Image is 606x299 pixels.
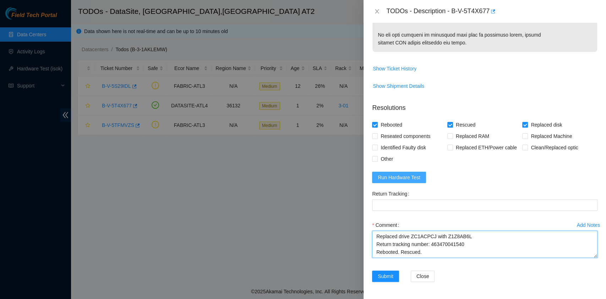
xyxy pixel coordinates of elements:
div: Add Notes [577,223,600,228]
button: Close [372,8,382,15]
textarea: Comment [372,231,597,258]
span: Replaced RAM [453,130,492,142]
div: TODOs - Description - B-V-5T4X677 [386,6,597,17]
span: Other [378,153,396,165]
span: Close [416,272,429,280]
button: Add Notes [577,219,600,231]
label: Comment [372,219,402,231]
input: Return Tracking [372,199,597,211]
p: Resolutions [372,97,597,113]
span: Clean/Replaced optic [528,142,581,153]
button: Submit [372,271,399,282]
span: Show Shipment Details [373,82,424,90]
span: Submit [378,272,393,280]
span: Rebooted [378,119,405,130]
span: Run Hardware Test [378,173,420,181]
button: Show Ticket History [372,63,417,74]
span: Identified Faulty disk [378,142,429,153]
span: Reseated components [378,130,433,142]
span: Replaced disk [528,119,565,130]
span: Replaced Machine [528,130,575,142]
button: Close [411,271,435,282]
label: Return Tracking [372,188,412,199]
span: Show Ticket History [373,65,416,73]
button: Show Shipment Details [372,80,425,92]
button: Run Hardware Test [372,172,426,183]
span: Rescued [453,119,478,130]
span: close [374,9,380,14]
span: Replaced ETH/Power cable [453,142,520,153]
